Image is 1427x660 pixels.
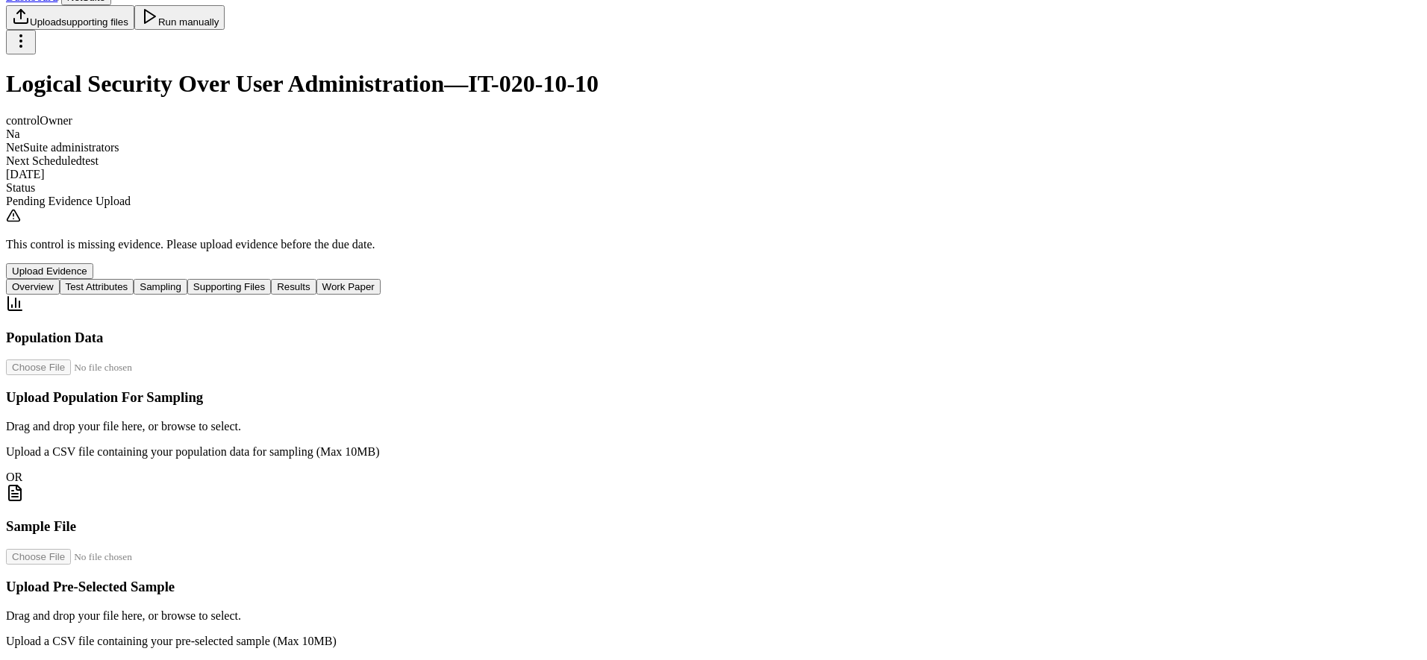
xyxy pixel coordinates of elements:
[6,579,1421,595] h3: Upload Pre-Selected Sample
[6,114,1421,128] div: control Owner
[60,279,134,295] button: Test Attributes
[6,609,1421,623] p: Drag and drop your file here, or browse to select.
[6,635,1421,648] p: Upload a CSV file containing your pre-selected sample (Max 10MB)
[6,330,1421,346] h3: Population Data
[6,279,1421,295] nav: Tabs
[6,154,1421,168] div: Next Scheduled test
[6,70,1421,98] h1: Logical Security Over User Administration — IT-020-10-10
[6,128,20,140] span: Na
[6,279,60,295] button: Overview
[6,238,1421,251] p: This control is missing evidence. Please upload evidence before the due date.
[6,471,22,483] span: OR
[6,389,1421,406] h3: Upload Population For Sampling
[271,279,316,295] button: Results
[6,420,1421,433] p: Drag and drop your file here, or browse to select.
[134,5,225,30] button: Run manually
[187,279,271,295] button: Supporting Files
[6,195,1421,208] div: Pending Evidence Upload
[6,168,1421,181] div: [DATE]
[6,181,1421,195] div: Status
[6,445,1421,459] p: Upload a CSV file containing your population data for sampling (Max 10MB)
[134,279,187,295] button: Sampling
[316,279,381,295] button: Work Paper
[6,263,93,279] button: Upload Evidence
[6,518,1421,535] h3: Sample File
[6,141,119,154] span: NetSuite administrators
[6,5,134,30] button: Uploadsupporting files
